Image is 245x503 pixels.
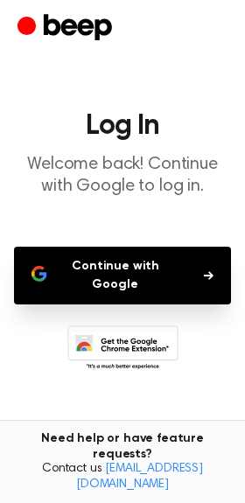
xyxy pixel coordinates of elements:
[10,462,234,493] span: Contact us
[14,247,231,304] button: Continue with Google
[17,11,116,45] a: Beep
[14,112,231,140] h1: Log In
[76,463,203,491] a: [EMAIL_ADDRESS][DOMAIN_NAME]
[14,154,231,198] p: Welcome back! Continue with Google to log in.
